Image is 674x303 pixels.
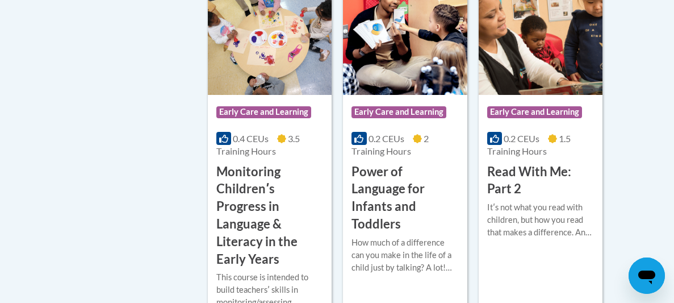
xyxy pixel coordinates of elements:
h3: Power of Language for Infants and Toddlers [351,163,458,233]
span: Early Care and Learning [351,106,446,118]
span: 3.5 Training Hours [216,133,300,156]
h3: Read With Me: Part 2 [487,163,594,198]
span: 2 Training Hours [351,133,428,156]
h3: Monitoring Childrenʹs Progress in Language & Literacy in the Early Years [216,163,323,268]
span: Early Care and Learning [487,106,582,118]
div: How much of a difference can you make in the life of a child just by talking? A lot! You can help... [351,236,458,274]
span: 0.2 CEUs [369,133,404,144]
span: 1.5 Training Hours [487,133,571,156]
span: 0.4 CEUs [233,133,269,144]
iframe: Button to launch messaging window [629,258,665,294]
span: 0.2 CEUs [504,133,539,144]
div: Itʹs not what you read with children, but how you read that makes a difference. And you have the ... [487,201,594,239]
span: Early Care and Learning [216,106,311,118]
